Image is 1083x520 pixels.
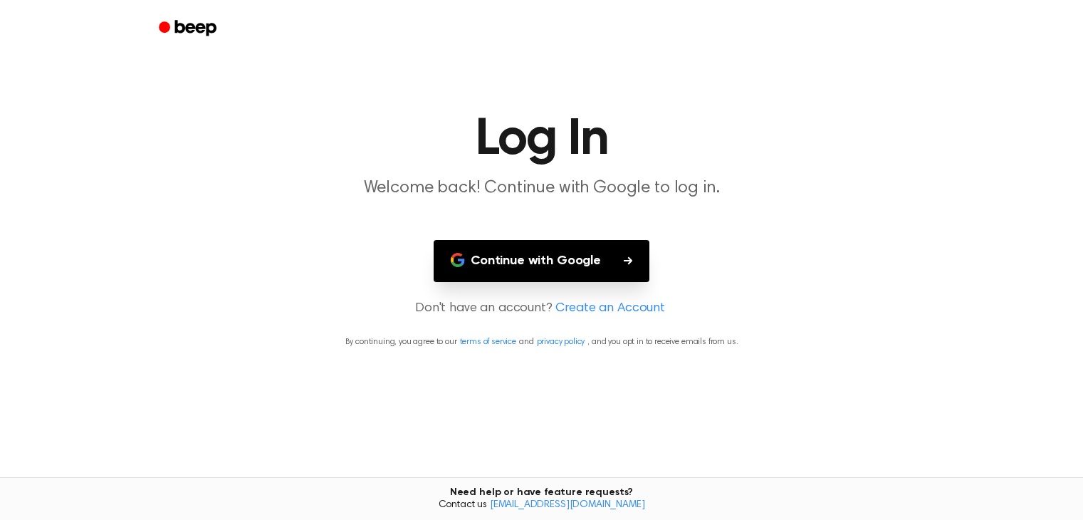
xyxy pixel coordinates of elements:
[434,240,649,282] button: Continue with Google
[460,338,516,346] a: terms of service
[9,499,1074,512] span: Contact us
[268,177,815,200] p: Welcome back! Continue with Google to log in.
[149,15,229,43] a: Beep
[177,114,906,165] h1: Log In
[17,299,1066,318] p: Don't have an account?
[17,336,1066,348] p: By continuing, you agree to our and , and you opt in to receive emails from us.
[555,299,665,318] a: Create an Account
[490,500,645,510] a: [EMAIL_ADDRESS][DOMAIN_NAME]
[537,338,585,346] a: privacy policy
